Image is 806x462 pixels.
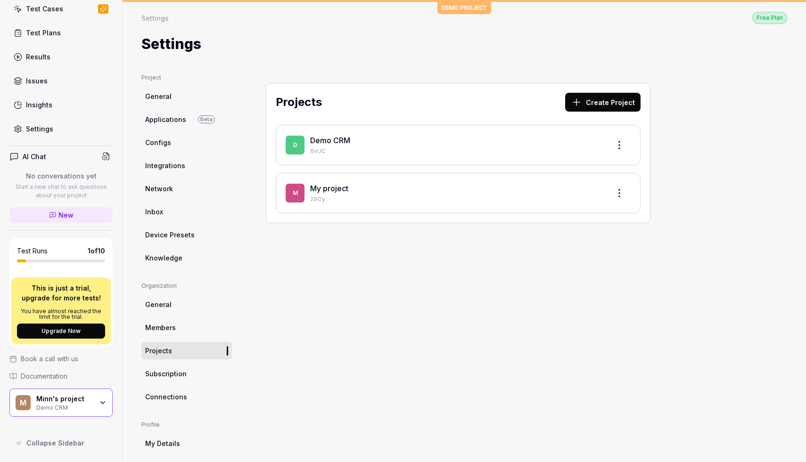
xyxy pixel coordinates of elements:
a: Inbox [141,203,232,220]
span: General [145,300,172,309]
div: Settings [141,13,169,23]
button: Collapse Sidebar [9,434,113,453]
span: Book a call with us [21,354,78,364]
p: This is just a trial, upgrade for more tests! [17,283,105,303]
span: Integrations [145,161,185,170]
p: 29Oy [310,195,602,203]
a: Subscription [141,365,232,382]
h1: Settings [141,33,201,55]
div: Demo CRM [36,403,93,411]
a: Integrations [141,157,232,174]
div: Results [26,52,50,62]
span: 1 of 10 [88,246,105,256]
span: Device Presets [145,230,195,240]
div: Project [141,73,232,82]
div: Free Plan [752,12,787,24]
a: Documentation [9,371,113,381]
div: Issues [26,76,48,86]
a: Network [141,180,232,197]
a: Projects [141,342,232,359]
span: Configs [145,138,171,147]
a: General [141,296,232,313]
a: General [141,88,232,105]
div: Insights [26,100,52,110]
p: Start a new chat to ask questions about your project [9,183,113,200]
div: Test Plans [26,28,61,38]
span: Knowledge [145,253,182,263]
div: Profile [141,421,232,429]
span: Documentation [21,371,67,381]
h4: AI Chat [23,152,46,162]
a: Connections [141,388,232,405]
span: Beta [198,115,215,123]
a: Book a call with us [9,354,113,364]
a: Issues [9,72,113,90]
span: Projects [145,346,172,356]
p: 6vUC [310,147,602,155]
span: D [286,136,304,154]
h2: Projects [276,94,322,111]
span: General [145,91,172,101]
span: Members [145,323,176,332]
a: New [9,207,113,223]
p: You have almost reached the limit for the trial. [17,308,105,320]
button: Free Plan [752,11,787,24]
button: Create Project [565,93,641,112]
span: M [16,395,31,410]
button: Upgrade Now [17,324,105,339]
p: No conversations yet [9,171,113,181]
a: My Details [141,435,232,452]
span: Connections [145,392,187,402]
a: Results [9,48,113,66]
a: ApplicationsBeta [141,111,232,128]
a: Settings [9,120,113,138]
h5: Test Runs [17,247,48,255]
div: Minn's project [36,395,93,403]
span: Inbox [145,207,163,217]
span: Collapse Sidebar [26,438,84,448]
span: New [58,210,74,220]
div: Settings [26,124,53,134]
span: Subscription [145,369,187,379]
a: Knowledge [141,249,232,267]
a: Members [141,319,232,336]
a: Demo CRM [310,136,350,145]
div: Test Cases [26,4,63,14]
a: Test Plans [9,24,113,42]
span: M [286,184,304,203]
div: Organization [141,282,232,290]
span: Network [145,184,173,194]
a: Configs [141,134,232,151]
button: MMinn's projectDemo CRM [9,389,113,417]
a: My project [310,184,348,193]
span: Applications [145,114,186,124]
span: My Details [145,438,180,448]
a: Device Presets [141,226,232,243]
a: Insights [9,96,113,114]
